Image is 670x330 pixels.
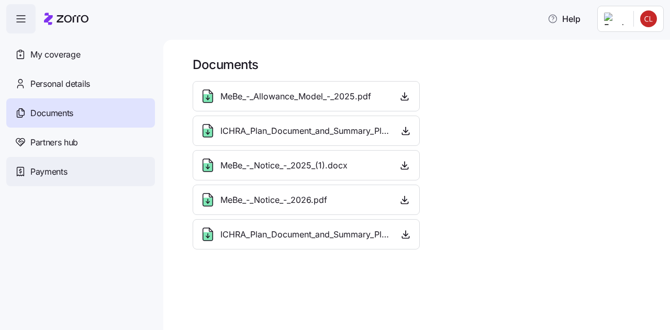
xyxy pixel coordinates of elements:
[220,228,390,241] span: ICHRA_Plan_Document_and_Summary_Plan_Description_-_2026.pdf
[30,165,67,178] span: Payments
[6,157,155,186] a: Payments
[640,10,657,27] img: 6cb48a2689c8f976b612942e08f3a569
[220,194,327,207] span: MeBe_-_Notice_-_2026.pdf
[548,13,580,25] span: Help
[30,77,90,90] span: Personal details
[6,98,155,128] a: Documents
[6,69,155,98] a: Personal details
[30,136,78,149] span: Partners hub
[220,124,390,138] span: ICHRA_Plan_Document_and_Summary_Plan_Description_-_2025.pdf
[6,40,155,69] a: My coverage
[220,159,348,172] span: MeBe_-_Notice_-_2025_(1).docx
[6,128,155,157] a: Partners hub
[220,90,371,103] span: MeBe_-_Allowance_Model_-_2025.pdf
[30,107,73,120] span: Documents
[604,13,625,25] img: Employer logo
[30,48,80,61] span: My coverage
[193,56,655,73] h1: Documents
[539,8,589,29] button: Help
